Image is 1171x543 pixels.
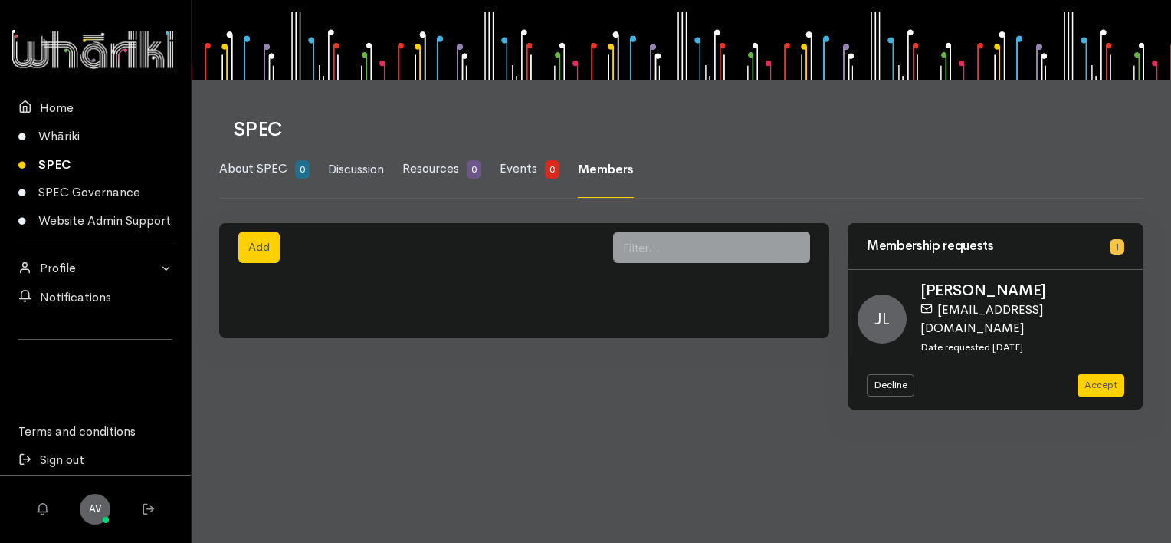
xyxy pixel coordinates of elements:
[500,160,537,176] span: Events
[613,232,779,263] input: Filter...
[500,141,559,198] a: Events 0
[233,119,1125,141] h1: SPEC
[1078,374,1124,397] button: Accept
[467,160,481,179] span: 0
[920,299,1124,337] div: [EMAIL_ADDRESS][DOMAIN_NAME]
[80,494,110,525] a: AV
[402,160,459,176] span: Resources
[920,282,1133,299] h2: [PERSON_NAME]
[219,141,310,198] a: About SPEC 0
[545,160,559,179] span: 0
[578,142,634,198] a: Members
[867,374,914,397] button: Decline
[578,161,634,177] span: Members
[328,161,384,177] span: Discussion
[867,239,1100,254] h3: Membership requests
[1110,239,1124,255] span: 1
[238,232,280,263] button: Add
[858,295,907,344] span: JL
[402,141,481,198] a: Resources 0
[219,160,287,176] span: About SPEC
[920,341,1023,354] small: Date requested [DATE]
[328,142,384,198] a: Discussion
[295,160,310,179] span: 0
